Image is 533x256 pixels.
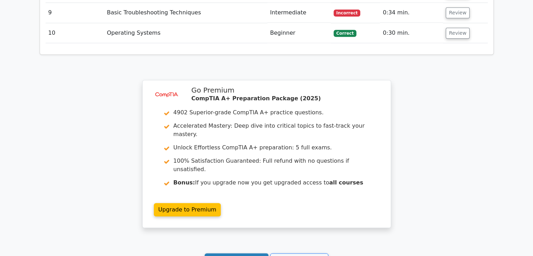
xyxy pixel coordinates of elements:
[104,3,267,23] td: Basic Troubleshooting Techniques
[334,30,356,37] span: Correct
[267,3,331,23] td: Intermediate
[380,23,443,43] td: 0:30 min.
[46,23,104,43] td: 10
[446,7,470,18] button: Review
[446,28,470,39] button: Review
[380,3,443,23] td: 0:34 min.
[104,23,267,43] td: Operating Systems
[154,203,221,216] a: Upgrade to Premium
[267,23,331,43] td: Beginner
[46,3,104,23] td: 9
[334,9,361,16] span: Incorrect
